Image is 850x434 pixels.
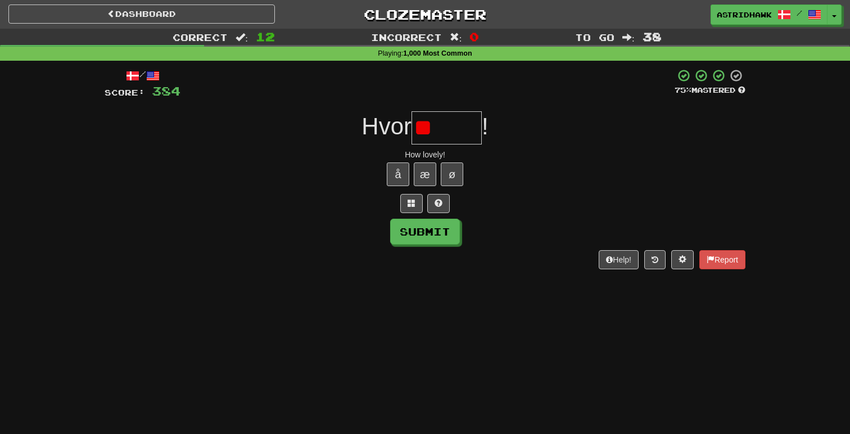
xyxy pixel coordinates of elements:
button: æ [414,162,436,186]
a: Clozemaster [292,4,558,24]
button: å [387,162,409,186]
span: : [450,33,462,42]
button: Round history (alt+y) [644,250,666,269]
button: Submit [390,219,460,245]
span: To go [575,31,614,43]
span: 12 [256,30,275,43]
span: : [622,33,635,42]
button: Report [699,250,745,269]
span: astridhawk [717,10,772,20]
button: ø [441,162,463,186]
a: astridhawk / [711,4,828,25]
strong: 1,000 Most Common [403,49,472,57]
span: Score: [105,88,145,97]
div: / [105,69,180,83]
span: 75 % [675,85,691,94]
span: Incorrect [371,31,442,43]
span: Correct [173,31,228,43]
div: How lovely! [105,149,745,160]
div: Mastered [675,85,745,96]
span: 38 [643,30,662,43]
span: 384 [152,84,180,98]
button: Switch sentence to multiple choice alt+p [400,194,423,213]
span: ! [482,113,489,139]
span: / [797,9,802,17]
span: : [236,33,248,42]
button: Single letter hint - you only get 1 per sentence and score half the points! alt+h [427,194,450,213]
a: Dashboard [8,4,275,24]
span: Hvor [361,113,412,139]
span: 0 [469,30,479,43]
button: Help! [599,250,639,269]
